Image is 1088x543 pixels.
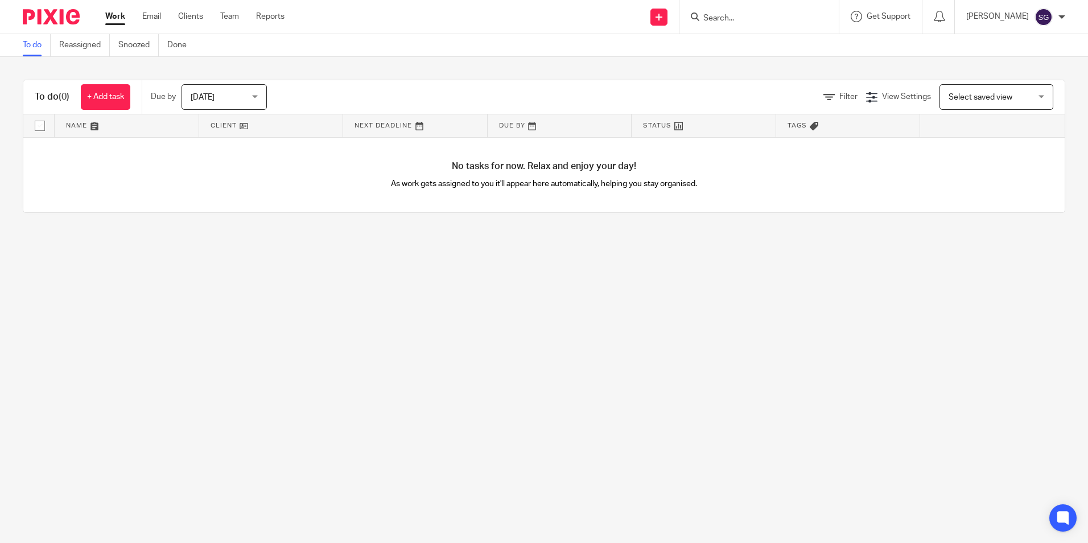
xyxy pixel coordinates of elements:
[867,13,910,20] span: Get Support
[142,11,161,22] a: Email
[35,91,69,103] h1: To do
[702,14,805,24] input: Search
[23,9,80,24] img: Pixie
[284,178,805,190] p: As work gets assigned to you it'll appear here automatically, helping you stay organised.
[191,93,215,101] span: [DATE]
[966,11,1029,22] p: [PERSON_NAME]
[105,11,125,22] a: Work
[59,92,69,101] span: (0)
[1035,8,1053,26] img: svg%3E
[949,93,1012,101] span: Select saved view
[59,34,110,56] a: Reassigned
[167,34,195,56] a: Done
[882,93,931,101] span: View Settings
[839,93,858,101] span: Filter
[788,122,807,129] span: Tags
[81,84,130,110] a: + Add task
[23,34,51,56] a: To do
[178,11,203,22] a: Clients
[118,34,159,56] a: Snoozed
[151,91,176,102] p: Due by
[23,161,1065,172] h4: No tasks for now. Relax and enjoy your day!
[256,11,285,22] a: Reports
[220,11,239,22] a: Team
